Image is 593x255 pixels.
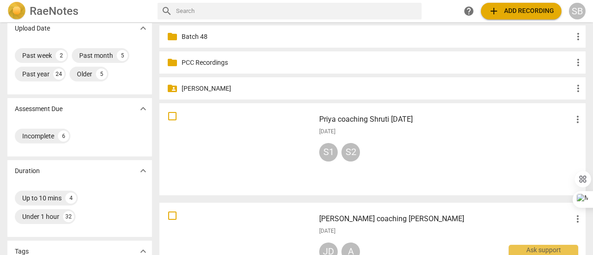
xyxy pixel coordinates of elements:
img: Logo [7,2,26,20]
p: Assessment Due [15,104,63,114]
span: expand_more [138,165,149,176]
div: Ask support [509,245,578,255]
a: Help [461,3,477,19]
span: help [463,6,474,17]
span: search [161,6,172,17]
div: S1 [319,143,338,162]
button: Show more [136,21,150,35]
button: Show more [136,102,150,116]
h3: Priya coaching Shruti 21-Aug-25 [319,114,572,125]
h2: RaeNotes [30,5,78,18]
div: Incomplete [22,131,54,141]
p: Upload Date [15,24,50,33]
span: folder [167,57,178,68]
span: more_vert [573,83,584,94]
div: 5 [117,50,128,61]
span: [DATE] [319,128,335,136]
button: SB [569,3,586,19]
div: 24 [53,68,64,80]
div: Older [77,69,92,79]
div: Past month [79,51,113,60]
div: S2 [341,143,360,162]
div: 2 [56,50,67,61]
span: expand_more [138,103,149,114]
div: 32 [63,211,74,222]
span: Add recording [488,6,554,17]
button: Upload [481,3,561,19]
div: Up to 10 mins [22,193,62,203]
span: add [488,6,499,17]
p: Preet Gera [182,84,573,93]
a: LogoRaeNotes [7,2,150,20]
p: Batch 48 [182,32,573,42]
a: Priya coaching Shruti [DATE][DATE]S1S2 [163,106,582,192]
p: Duration [15,166,40,176]
span: [DATE] [319,227,335,235]
h3: Jyoti Dhir coaching Anika [319,213,572,224]
span: more_vert [573,31,584,42]
input: Search [176,4,418,19]
button: Show more [136,164,150,178]
div: Past week [22,51,52,60]
div: Past year [22,69,50,79]
div: 4 [65,193,76,204]
div: Under 1 hour [22,212,59,221]
div: 5 [96,68,107,80]
span: more_vert [573,57,584,68]
p: PCC Recordings [182,58,573,68]
span: expand_more [138,23,149,34]
div: 6 [58,131,69,142]
span: folder [167,31,178,42]
span: more_vert [572,213,583,224]
span: more_vert [572,114,583,125]
span: folder_shared [167,83,178,94]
